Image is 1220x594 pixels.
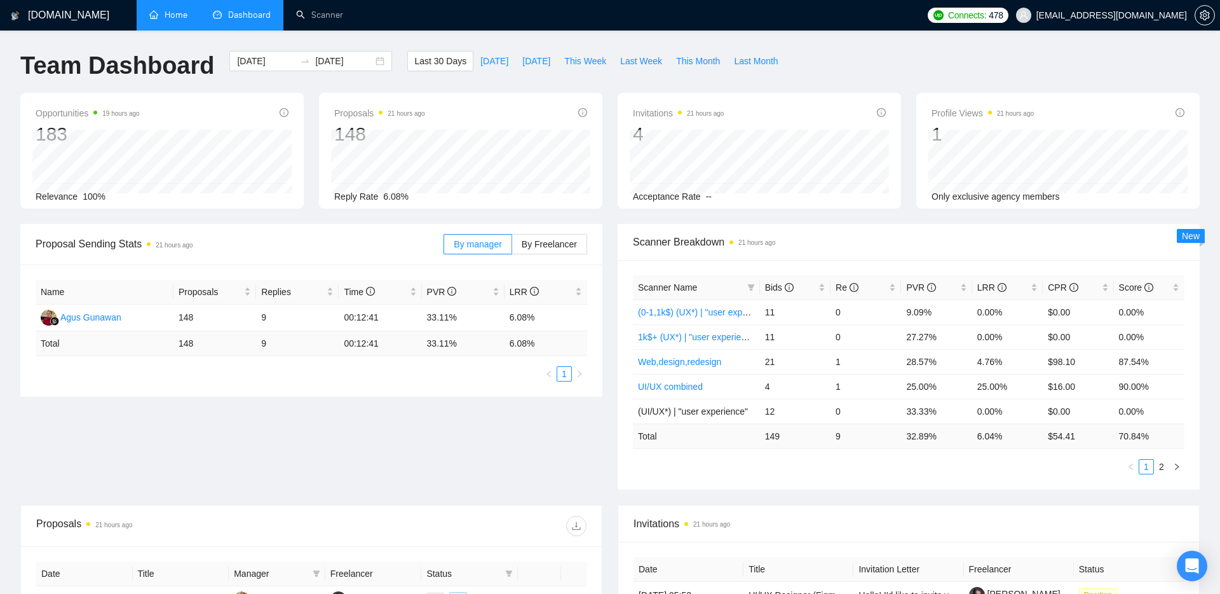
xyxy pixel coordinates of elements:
[41,312,121,322] a: AGAgus Gunawan
[901,300,972,324] td: 9.09%
[620,54,662,68] span: Last Week
[1019,11,1028,20] span: user
[830,324,901,349] td: 0
[638,357,721,367] a: Web,design,redesign
[669,51,727,71] button: This Month
[229,562,325,586] th: Manager
[83,191,105,202] span: 100%
[102,110,139,117] time: 19 hours ago
[1173,463,1181,471] span: right
[234,567,308,581] span: Manager
[36,331,173,356] td: Total
[634,516,1184,532] span: Invitations
[1069,283,1078,292] span: info-circle
[760,324,830,349] td: 11
[503,564,515,583] span: filter
[339,305,421,331] td: 00:12:41
[738,239,775,246] time: 21 hours ago
[36,280,173,305] th: Name
[36,236,444,252] span: Proposal Sending Stats
[1043,424,1113,448] td: $ 54.41
[706,191,712,202] span: --
[1043,324,1113,349] td: $0.00
[1127,463,1135,471] span: left
[480,54,508,68] span: [DATE]
[447,287,456,296] span: info-circle
[760,349,830,374] td: 21
[745,278,757,297] span: filter
[572,366,587,382] button: right
[850,283,858,292] span: info-circle
[280,108,288,117] span: info-circle
[877,108,886,117] span: info-circle
[422,305,505,331] td: 33.11%
[339,331,421,356] td: 00:12:41
[760,374,830,399] td: 4
[557,367,571,381] a: 1
[36,191,78,202] span: Relevance
[179,285,241,299] span: Proposals
[572,366,587,382] li: Next Page
[633,424,760,448] td: Total
[50,317,59,326] img: gigradar-bm.png
[743,557,853,582] th: Title
[173,331,256,356] td: 148
[638,332,759,342] a: 1k$+ (UX*) | "user experience"
[932,106,1034,121] span: Profile Views
[1123,459,1139,474] li: Previous Page
[522,239,577,249] span: By Freelancer
[334,106,425,121] span: Proposals
[545,370,553,378] span: left
[1119,282,1153,293] span: Score
[1114,324,1184,349] td: 0.00%
[300,56,310,66] span: to
[633,191,701,202] span: Acceptance Rate
[325,562,422,586] th: Freelancer
[972,374,1043,399] td: 25.00%
[36,562,133,586] th: Date
[1114,300,1184,324] td: 0.00%
[734,54,778,68] span: Last Month
[638,406,748,417] span: (UI/UX*) | "user experience"
[315,54,373,68] input: End date
[1123,459,1139,474] button: left
[633,106,724,121] span: Invitations
[1176,108,1184,117] span: info-circle
[564,54,606,68] span: This Week
[515,51,557,71] button: [DATE]
[1182,231,1200,241] span: New
[566,516,586,536] button: download
[414,54,466,68] span: Last 30 Days
[36,516,311,536] div: Proposals
[760,424,830,448] td: 149
[972,399,1043,424] td: 0.00%
[693,521,730,528] time: 21 hours ago
[334,122,425,146] div: 148
[830,300,901,324] td: 0
[989,8,1003,22] span: 478
[473,51,515,71] button: [DATE]
[344,287,374,297] span: Time
[1048,282,1078,293] span: CPR
[1169,459,1184,474] li: Next Page
[830,399,901,424] td: 0
[901,424,972,448] td: 32.89 %
[1195,5,1215,25] button: setting
[687,110,724,117] time: 21 hours ago
[785,283,794,292] span: info-circle
[228,10,271,20] span: Dashboard
[1114,349,1184,374] td: 87.54%
[830,424,901,448] td: 9
[972,300,1043,324] td: 0.00%
[522,54,550,68] span: [DATE]
[1114,374,1184,399] td: 90.00%
[427,287,457,297] span: PVR
[1195,10,1215,20] a: setting
[1114,424,1184,448] td: 70.84 %
[156,242,193,249] time: 21 hours ago
[901,399,972,424] td: 33.33%
[933,10,944,20] img: upwork-logo.png
[760,399,830,424] td: 12
[505,331,587,356] td: 6.08 %
[1043,374,1113,399] td: $16.00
